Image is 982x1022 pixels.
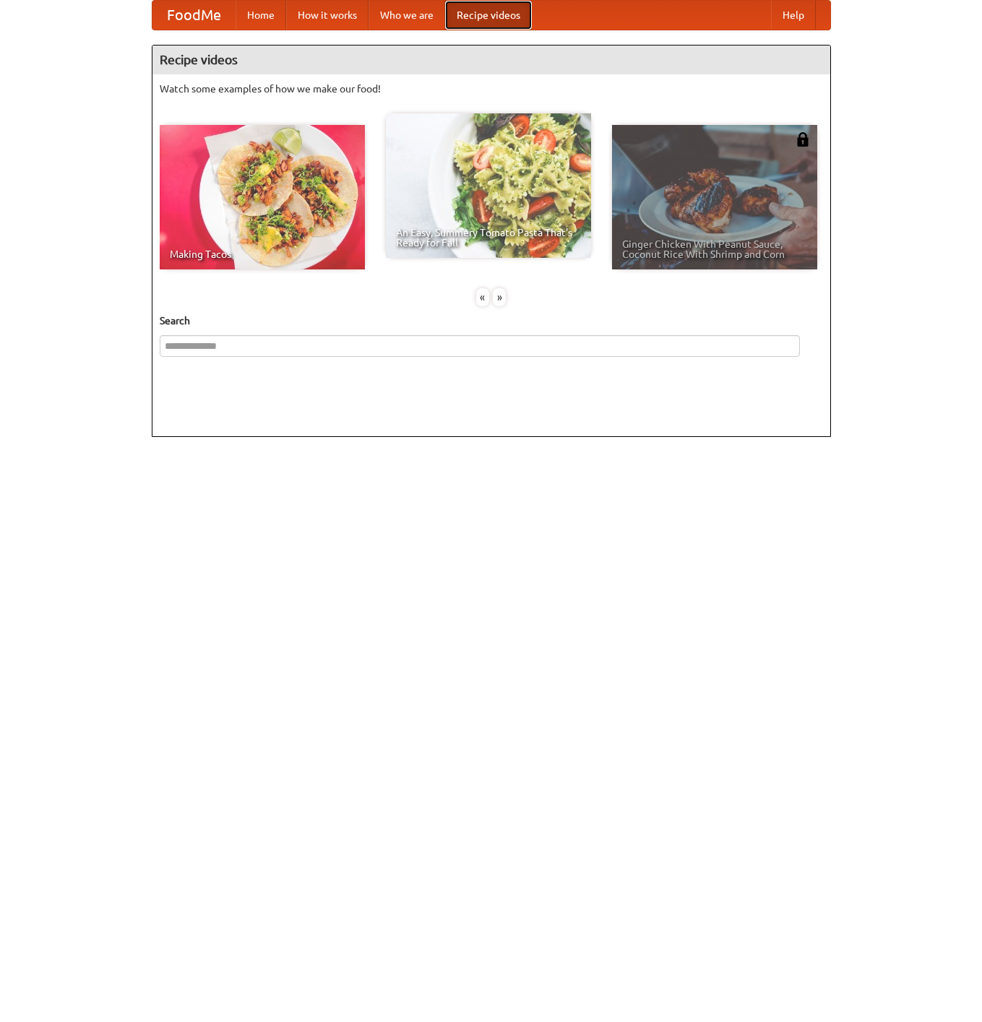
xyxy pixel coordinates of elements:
span: Making Tacos [170,249,355,259]
a: Making Tacos [160,125,365,269]
a: An Easy, Summery Tomato Pasta That's Ready for Fall [386,113,591,258]
a: FoodMe [152,1,236,30]
a: How it works [286,1,369,30]
div: « [476,288,489,306]
a: Recipe videos [445,1,532,30]
a: Who we are [369,1,445,30]
p: Watch some examples of how we make our food! [160,82,823,96]
h4: Recipe videos [152,46,830,74]
img: 483408.png [796,132,810,147]
a: Home [236,1,286,30]
span: An Easy, Summery Tomato Pasta That's Ready for Fall [396,228,581,248]
div: » [493,288,506,306]
a: Help [771,1,816,30]
h5: Search [160,313,823,328]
